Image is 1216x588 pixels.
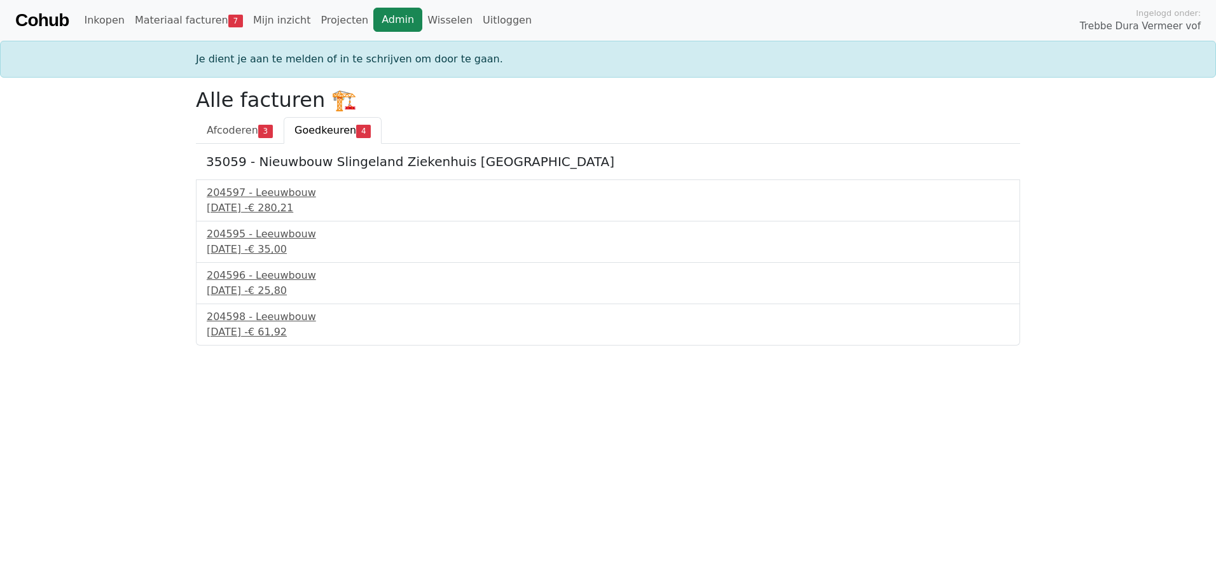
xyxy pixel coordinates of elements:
[207,124,258,136] span: Afcoderen
[373,8,422,32] a: Admin
[207,242,1009,257] div: [DATE] -
[356,125,371,137] span: 4
[207,268,1009,298] a: 204596 - Leeuwbouw[DATE] -€ 25,80
[207,325,1009,340] div: [DATE] -
[1080,19,1201,34] span: Trebbe Dura Vermeer vof
[196,117,284,144] a: Afcoderen3
[207,200,1009,216] div: [DATE] -
[248,284,287,297] span: € 25,80
[478,8,537,33] a: Uitloggen
[422,8,478,33] a: Wisselen
[207,227,1009,242] div: 204595 - Leeuwbouw
[284,117,382,144] a: Goedkeuren4
[315,8,373,33] a: Projecten
[248,326,287,338] span: € 61,92
[228,15,243,27] span: 7
[248,8,316,33] a: Mijn inzicht
[207,227,1009,257] a: 204595 - Leeuwbouw[DATE] -€ 35,00
[207,283,1009,298] div: [DATE] -
[196,88,1020,112] h2: Alle facturen 🏗️
[130,8,248,33] a: Materiaal facturen7
[248,202,293,214] span: € 280,21
[207,309,1009,340] a: 204598 - Leeuwbouw[DATE] -€ 61,92
[207,185,1009,200] div: 204597 - Leeuwbouw
[188,52,1028,67] div: Je dient je aan te melden of in te schrijven om door te gaan.
[15,5,69,36] a: Cohub
[207,268,1009,283] div: 204596 - Leeuwbouw
[79,8,129,33] a: Inkopen
[258,125,273,137] span: 3
[1136,7,1201,19] span: Ingelogd onder:
[248,243,287,255] span: € 35,00
[207,309,1009,325] div: 204598 - Leeuwbouw
[294,124,356,136] span: Goedkeuren
[206,154,1010,169] h5: 35059 - Nieuwbouw Slingeland Ziekenhuis [GEOGRAPHIC_DATA]
[207,185,1009,216] a: 204597 - Leeuwbouw[DATE] -€ 280,21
